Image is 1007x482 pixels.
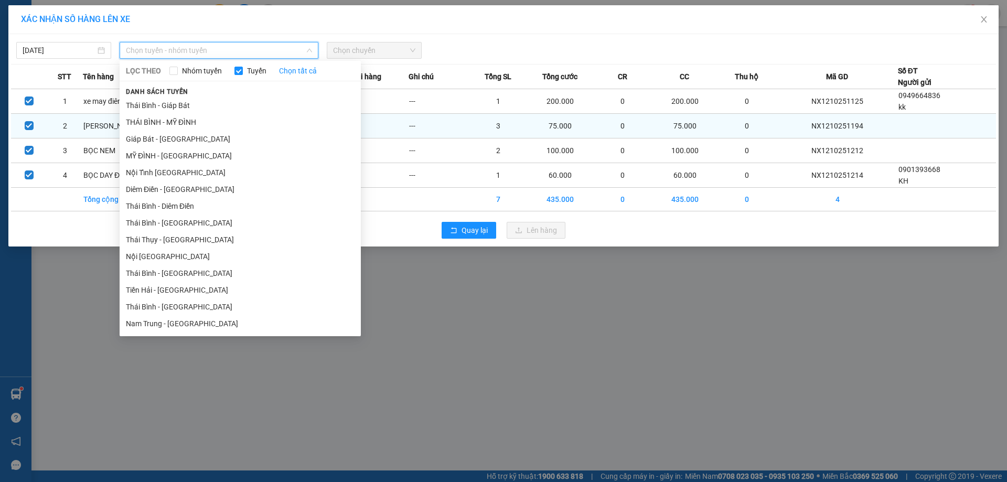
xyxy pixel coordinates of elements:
[83,138,213,163] td: BỌC NEM
[120,147,361,164] li: MỸ ĐÌNH - [GEOGRAPHIC_DATA]
[507,222,565,239] button: uploadLên hàng
[120,164,361,181] li: Nội Tỉnh [GEOGRAPHIC_DATA]
[58,71,71,82] span: STT
[126,65,161,77] span: LỌC THEO
[468,138,528,163] td: 2
[333,42,415,58] span: Chọn chuyến
[777,188,897,211] td: 4
[593,138,652,163] td: 0
[348,114,408,138] td: ---
[120,231,361,248] li: Thái Thụy - [GEOGRAPHIC_DATA]
[593,114,652,138] td: 0
[898,65,931,88] div: Số ĐT Người gửi
[83,163,213,188] td: BỌC DAY ĐIEN
[528,138,593,163] td: 100.000
[969,5,999,35] button: Close
[652,138,717,163] td: 100.000
[450,227,457,235] span: rollback
[126,42,312,58] span: Chọn tuyến - nhóm tuyến
[652,114,717,138] td: 75.000
[409,114,468,138] td: ---
[462,224,488,236] span: Quay lại
[120,198,361,215] li: Thái Bình - Diêm Điền
[348,138,408,163] td: ---
[528,188,593,211] td: 435.000
[468,188,528,211] td: 7
[83,89,213,114] td: xe may điên
[717,163,777,188] td: 0
[348,89,408,114] td: ---
[120,298,361,315] li: Thái Bình - [GEOGRAPHIC_DATA]
[528,163,593,188] td: 60.000
[593,89,652,114] td: 0
[717,188,777,211] td: 0
[47,163,82,188] td: 4
[83,71,114,82] span: Tên hàng
[898,91,940,100] span: 0949664836
[826,71,848,82] span: Mã GD
[120,131,361,147] li: Giáp Bát - [GEOGRAPHIC_DATA]
[468,114,528,138] td: 3
[735,71,758,82] span: Thu hộ
[777,89,897,114] td: NX1210251125
[777,138,897,163] td: NX1210251212
[618,71,627,82] span: CR
[442,222,496,239] button: rollbackQuay lại
[306,47,313,53] span: down
[23,45,95,56] input: 12/10/2025
[528,89,593,114] td: 200.000
[178,65,226,77] span: Nhóm tuyến
[279,65,317,77] a: Chọn tất cả
[120,265,361,282] li: Thái Bình - [GEOGRAPHIC_DATA]
[21,14,130,24] span: XÁC NHẬN SỐ HÀNG LÊN XE
[243,65,271,77] span: Tuyến
[898,165,940,174] span: 0901393668
[47,114,82,138] td: 2
[593,163,652,188] td: 0
[120,215,361,231] li: Thái Bình - [GEOGRAPHIC_DATA]
[898,103,906,111] span: kk
[777,163,897,188] td: NX1210251214
[652,163,717,188] td: 60.000
[47,89,82,114] td: 1
[47,138,82,163] td: 3
[120,97,361,114] li: Thái Bình - Giáp Bát
[409,163,468,188] td: ---
[468,163,528,188] td: 1
[652,89,717,114] td: 200.000
[717,89,777,114] td: 0
[717,138,777,163] td: 0
[468,89,528,114] td: 1
[652,188,717,211] td: 435.000
[120,248,361,265] li: Nội [GEOGRAPHIC_DATA]
[120,114,361,131] li: THÁI BÌNH - MỸ ĐÌNH
[120,282,361,298] li: Tiền Hải - [GEOGRAPHIC_DATA]
[120,87,195,97] span: Danh sách tuyến
[528,114,593,138] td: 75.000
[777,114,897,138] td: NX1210251194
[409,138,468,163] td: ---
[542,71,577,82] span: Tổng cước
[898,177,908,185] span: KH
[409,71,434,82] span: Ghi chú
[409,89,468,114] td: ---
[593,188,652,211] td: 0
[83,188,213,211] td: Tổng cộng
[980,15,988,24] span: close
[485,71,511,82] span: Tổng SL
[120,181,361,198] li: Diêm Điền - [GEOGRAPHIC_DATA]
[348,163,408,188] td: ---
[717,114,777,138] td: 0
[83,114,213,138] td: [PERSON_NAME]
[680,71,689,82] span: CC
[348,71,381,82] span: Loại hàng
[120,315,361,332] li: Nam Trung - [GEOGRAPHIC_DATA]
